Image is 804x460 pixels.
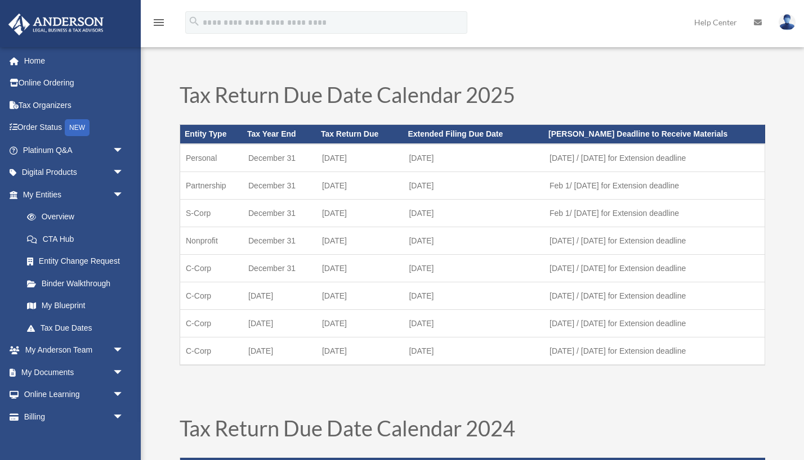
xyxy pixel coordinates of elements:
th: Extended Filing Due Date [403,125,544,144]
td: [DATE] / [DATE] for Extension deadline [544,227,765,254]
td: December 31 [243,254,316,282]
td: December 31 [243,227,316,254]
a: Digital Productsarrow_drop_down [8,161,141,184]
td: [DATE] [316,144,404,172]
td: [DATE] [316,227,404,254]
span: arrow_drop_down [113,339,135,362]
span: arrow_drop_down [113,183,135,206]
td: Partnership [180,172,243,199]
a: Tax Organizers [8,94,141,116]
td: C-Corp [180,309,243,337]
td: [DATE] [403,254,544,282]
a: Billingarrow_drop_down [8,405,141,428]
span: arrow_drop_down [113,139,135,162]
img: Anderson Advisors Platinum Portal [5,13,107,35]
a: CTA Hub [16,228,141,250]
i: search [188,15,200,28]
img: User Pic [779,14,796,30]
a: My Blueprint [16,295,141,317]
span: arrow_drop_down [113,405,135,429]
td: C-Corp [180,254,243,282]
th: Tax Return Due [316,125,404,144]
h1: Tax Return Due Date Calendar 2025 [180,84,765,111]
td: [DATE] [403,199,544,227]
td: [DATE] [243,309,316,337]
td: [DATE] / [DATE] for Extension deadline [544,337,765,365]
td: Feb 1/ [DATE] for Extension deadline [544,199,765,227]
th: Entity Type [180,125,243,144]
td: [DATE] [243,337,316,365]
span: arrow_drop_down [113,384,135,407]
a: My Documentsarrow_drop_down [8,361,141,384]
td: [DATE] [316,337,404,365]
span: arrow_drop_down [113,361,135,384]
td: [DATE] [316,254,404,282]
td: [DATE] [403,227,544,254]
a: Overview [16,206,141,228]
a: Tax Due Dates [16,317,135,339]
td: [DATE] [403,337,544,365]
div: NEW [65,119,90,136]
td: December 31 [243,144,316,172]
i: menu [152,16,166,29]
td: Personal [180,144,243,172]
td: [DATE] [403,172,544,199]
span: arrow_drop_down [113,161,135,184]
a: Platinum Q&Aarrow_drop_down [8,139,141,161]
td: Nonprofit [180,227,243,254]
a: Home [8,49,141,72]
td: [DATE] [403,144,544,172]
td: [DATE] [243,282,316,309]
td: [DATE] [316,309,404,337]
a: My Entitiesarrow_drop_down [8,183,141,206]
td: [DATE] / [DATE] for Extension deadline [544,282,765,309]
td: C-Corp [180,282,243,309]
td: [DATE] / [DATE] for Extension deadline [544,144,765,172]
td: December 31 [243,199,316,227]
td: C-Corp [180,337,243,365]
a: Online Learningarrow_drop_down [8,384,141,406]
th: [PERSON_NAME] Deadline to Receive Materials [544,125,765,144]
a: My Anderson Teamarrow_drop_down [8,339,141,362]
td: [DATE] [316,199,404,227]
td: [DATE] [316,172,404,199]
a: menu [152,20,166,29]
th: Tax Year End [243,125,316,144]
a: Binder Walkthrough [16,272,141,295]
td: [DATE] [403,309,544,337]
td: [DATE] / [DATE] for Extension deadline [544,309,765,337]
td: [DATE] [316,282,404,309]
a: Online Ordering [8,72,141,94]
h1: Tax Return Due Date Calendar 2024 [180,417,765,444]
a: Entity Change Request [16,250,141,273]
td: S-Corp [180,199,243,227]
td: [DATE] [403,282,544,309]
td: December 31 [243,172,316,199]
td: Feb 1/ [DATE] for Extension deadline [544,172,765,199]
td: [DATE] / [DATE] for Extension deadline [544,254,765,282]
a: Order StatusNEW [8,116,141,139]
